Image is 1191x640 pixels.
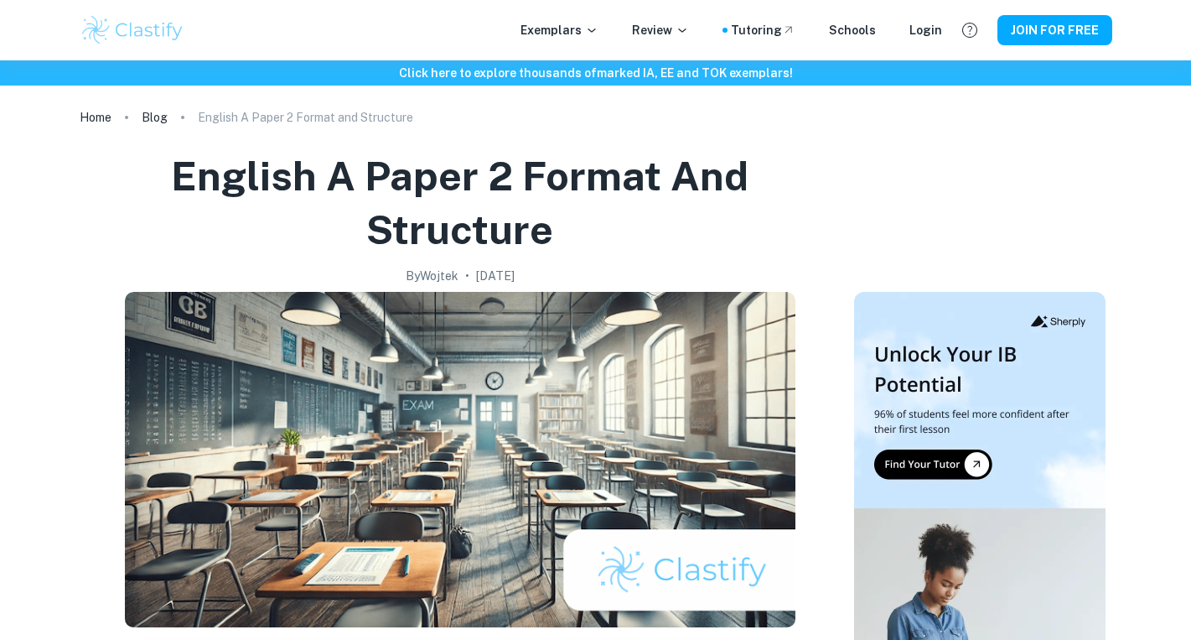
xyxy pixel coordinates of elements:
[86,149,834,257] h1: English A Paper 2 Format and Structure
[406,267,458,285] h2: By Wojtek
[198,108,413,127] p: English A Paper 2 Format and Structure
[80,106,111,129] a: Home
[465,267,469,285] p: •
[125,292,795,627] img: English A Paper 2 Format and Structure cover image
[3,64,1188,82] h6: Click here to explore thousands of marked IA, EE and TOK exemplars !
[997,15,1112,45] button: JOIN FOR FREE
[632,21,689,39] p: Review
[142,106,168,129] a: Blog
[476,267,515,285] h2: [DATE]
[829,21,876,39] a: Schools
[731,21,795,39] a: Tutoring
[955,16,984,44] button: Help and Feedback
[80,13,186,47] img: Clastify logo
[520,21,598,39] p: Exemplars
[909,21,942,39] a: Login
